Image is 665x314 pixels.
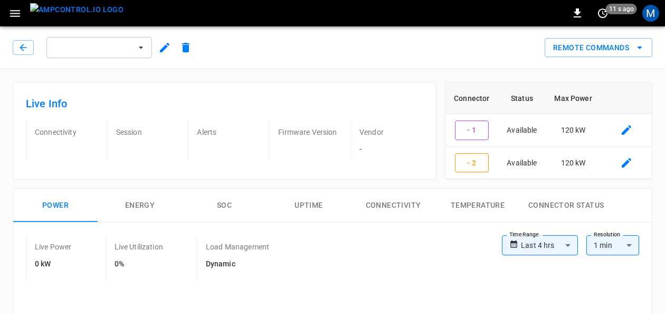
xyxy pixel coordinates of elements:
[206,242,269,252] p: Load Management
[359,144,423,154] p: -
[594,230,620,239] label: Resolution
[521,235,578,255] div: Last 4 hrs
[445,82,498,114] th: Connector
[546,114,601,147] td: 120 kW
[35,242,72,252] p: Live Power
[197,127,261,137] p: Alerts
[351,189,435,223] button: Connectivity
[35,258,72,270] h6: 0 kW
[642,5,659,22] div: profile-icon
[606,4,637,14] span: 11 s ago
[509,230,539,239] label: Time Range
[115,242,163,252] p: Live Utilization
[278,127,342,137] p: Firmware Version
[206,258,269,270] h6: Dynamic
[545,38,652,58] button: Remote Commands
[116,127,180,137] p: Session
[435,189,520,223] button: Temperature
[455,121,489,140] button: - 1
[546,147,601,180] td: 120 kW
[546,82,601,114] th: Max Power
[30,3,123,16] img: ampcontrol.io logo
[182,189,267,223] button: SOC
[267,189,351,223] button: Uptime
[594,5,611,22] button: set refresh interval
[26,95,423,112] h6: Live Info
[498,114,546,147] td: Available
[115,258,163,270] h6: 0%
[498,82,546,114] th: Status
[13,189,98,223] button: Power
[586,235,639,255] div: 1 min
[498,147,546,180] td: Available
[545,38,652,58] div: remote commands options
[445,82,652,179] table: connector table
[35,127,99,137] p: Connectivity
[520,189,612,223] button: Connector Status
[455,153,489,173] button: - 2
[98,189,182,223] button: Energy
[359,127,423,137] p: Vendor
